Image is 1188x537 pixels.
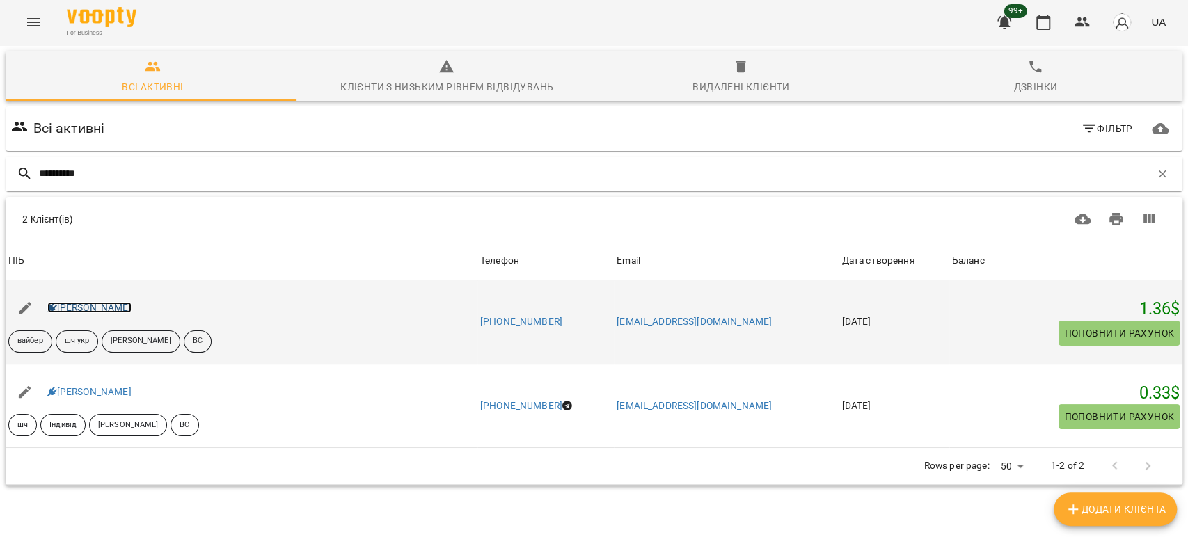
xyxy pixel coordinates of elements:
[1081,120,1133,137] span: Фільтр
[952,298,1180,320] h5: 1.36 $
[480,253,519,269] div: Sort
[841,253,946,269] span: Дата створення
[617,316,772,327] a: [EMAIL_ADDRESS][DOMAIN_NAME]
[480,400,562,411] a: [PHONE_NUMBER]
[995,456,1028,476] div: 50
[1013,79,1057,95] div: Дзвінки
[67,29,136,38] span: For Business
[40,414,86,436] div: Індивід
[1146,9,1171,35] button: UA
[67,7,136,27] img: Voopty Logo
[1066,202,1100,236] button: Завантажити CSV
[1059,321,1180,346] button: Поповнити рахунок
[1004,4,1027,18] span: 99+
[617,253,640,269] div: Sort
[340,79,553,95] div: Клієнти з низьким рівнем відвідувань
[111,335,171,347] p: [PERSON_NAME]
[480,253,519,269] div: Телефон
[952,253,1180,269] span: Баланс
[8,253,24,269] div: Sort
[102,330,180,353] div: [PERSON_NAME]
[617,253,836,269] span: Email
[17,335,43,347] p: вайбер
[1054,492,1177,526] button: Додати клієнта
[692,79,789,95] div: Видалені клієнти
[122,79,183,95] div: Всі активні
[98,419,158,431] p: [PERSON_NAME]
[65,335,90,347] p: шч укр
[617,400,772,411] a: [EMAIL_ADDRESS][DOMAIN_NAME]
[6,197,1182,241] div: Table Toolbar
[89,414,167,436] div: [PERSON_NAME]
[1075,116,1139,141] button: Фільтр
[171,414,198,436] div: ВС
[17,6,50,39] button: Menu
[1151,15,1166,29] span: UA
[1132,202,1166,236] button: Вигляд колонок
[841,253,914,269] div: Дата створення
[47,302,132,313] a: [PERSON_NAME]
[952,253,985,269] div: Sort
[56,330,99,353] div: шч укр
[47,386,132,397] a: [PERSON_NAME]
[1064,325,1174,342] span: Поповнити рахунок
[1112,13,1132,32] img: avatar_s.png
[924,459,989,473] p: Rows per page:
[617,253,640,269] div: Email
[839,364,949,448] td: [DATE]
[33,118,105,139] h6: Всі активні
[480,253,611,269] span: Телефон
[193,335,203,347] p: ВС
[8,414,37,436] div: шч
[184,330,212,353] div: ВС
[22,212,569,226] div: 2 Клієнт(ів)
[839,280,949,364] td: [DATE]
[480,316,562,327] a: [PHONE_NUMBER]
[1051,459,1084,473] p: 1-2 of 2
[8,253,24,269] div: ПІБ
[8,330,52,353] div: вайбер
[8,253,475,269] span: ПІБ
[1065,501,1166,518] span: Додати клієнта
[17,419,28,431] p: шч
[1100,202,1133,236] button: Друк
[49,419,77,431] p: Індивід
[1059,404,1180,429] button: Поповнити рахунок
[1064,408,1174,425] span: Поповнити рахунок
[180,419,189,431] p: ВС
[952,253,985,269] div: Баланс
[952,383,1180,404] h5: 0.33 $
[841,253,914,269] div: Sort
